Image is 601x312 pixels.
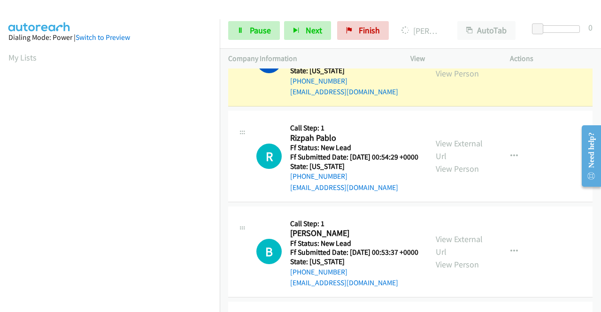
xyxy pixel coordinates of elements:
[290,267,347,276] a: [PHONE_NUMBER]
[574,119,601,193] iframe: Resource Center
[510,53,593,64] p: Actions
[256,239,282,264] h1: B
[436,259,479,270] a: View Person
[256,144,282,169] h1: R
[290,228,416,239] h2: [PERSON_NAME]
[250,25,271,36] span: Pause
[410,53,493,64] p: View
[290,219,418,228] h5: Call Step: 1
[290,257,418,266] h5: State: [US_STATE]
[588,21,593,34] div: 0
[290,172,347,181] a: [PHONE_NUMBER]
[436,163,479,174] a: View Person
[290,152,418,162] h5: Ff Submitted Date: [DATE] 00:54:29 +0000
[228,21,280,40] a: Pause
[290,248,418,257] h5: Ff Submitted Date: [DATE] 00:53:37 +0000
[284,21,331,40] button: Next
[290,183,398,192] a: [EMAIL_ADDRESS][DOMAIN_NAME]
[290,162,418,171] h5: State: [US_STATE]
[337,21,389,40] a: Finish
[436,138,483,161] a: View External Url
[290,133,416,144] h2: Rizpah Pablo
[256,239,282,264] div: The call is yet to be attempted
[537,25,580,33] div: Delay between calls (in seconds)
[290,87,398,96] a: [EMAIL_ADDRESS][DOMAIN_NAME]
[8,52,37,63] a: My Lists
[457,21,516,40] button: AutoTab
[8,32,211,43] div: Dialing Mode: Power |
[436,68,479,79] a: View Person
[306,25,322,36] span: Next
[290,76,347,85] a: [PHONE_NUMBER]
[228,53,393,64] p: Company Information
[76,33,130,42] a: Switch to Preview
[256,144,282,169] div: The call is yet to be attempted
[290,278,398,287] a: [EMAIL_ADDRESS][DOMAIN_NAME]
[401,24,440,37] p: [PERSON_NAME] Eguvoen
[290,66,418,76] h5: State: [US_STATE]
[290,123,418,133] h5: Call Step: 1
[436,234,483,257] a: View External Url
[359,25,380,36] span: Finish
[290,239,418,248] h5: Ff Status: New Lead
[290,143,418,152] h5: Ff Status: New Lead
